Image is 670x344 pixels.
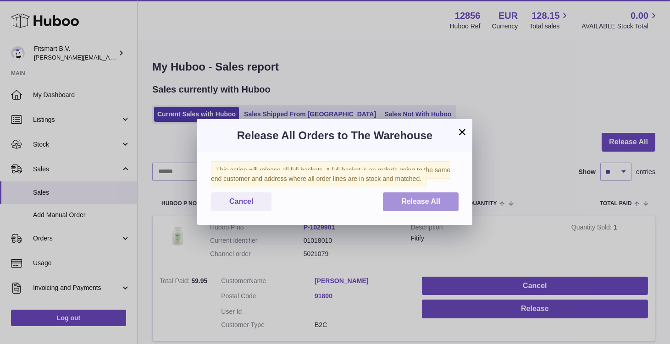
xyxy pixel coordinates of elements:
button: Cancel [211,192,271,211]
span: Release All [401,197,440,205]
span: Cancel [229,197,253,205]
h3: Release All Orders to The Warehouse [211,128,459,143]
button: × [457,126,468,137]
button: Release All [383,192,459,211]
span: This action will release all full baskets. A full basket is an order/s going to the same end cust... [211,161,450,187]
